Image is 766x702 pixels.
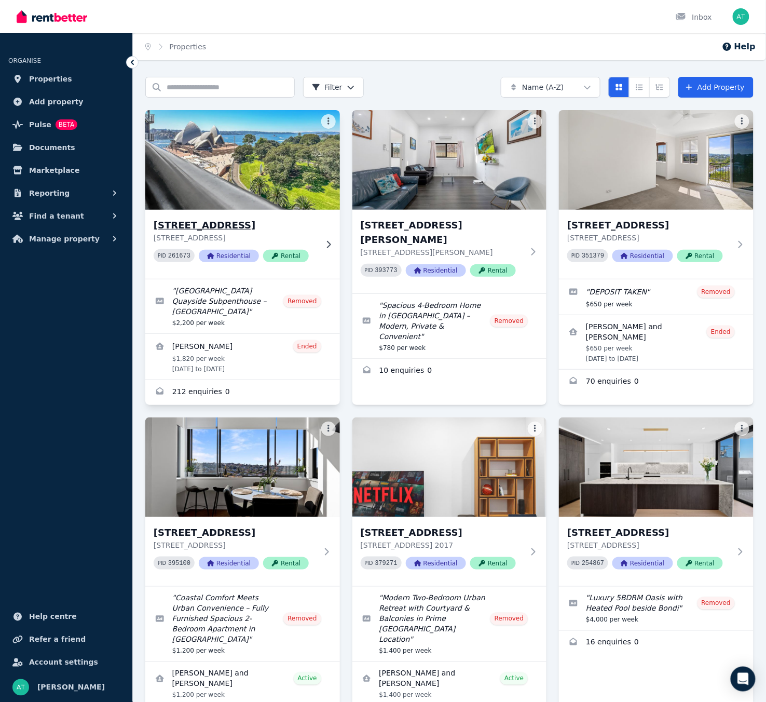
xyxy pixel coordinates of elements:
[170,43,207,51] a: Properties
[158,560,166,566] small: PID
[733,8,749,25] img: Alexander Tran
[582,252,604,260] code: 351379
[321,422,336,436] button: More options
[470,557,516,570] span: Rental
[567,233,731,243] p: [STREET_ADDRESS]
[29,656,98,669] span: Account settings
[145,110,340,279] a: 1 Macquarie Street, Sydney[STREET_ADDRESS][STREET_ADDRESS]PID 261673ResidentialRental
[470,264,516,277] span: Rental
[8,137,124,158] a: Documents
[168,252,190,260] code: 261673
[582,560,604,567] code: 254867
[528,422,542,436] button: More options
[154,233,317,243] p: [STREET_ADDRESS]
[559,370,754,395] a: Enquiries for 7/27 Parkes Street, Manly Vale
[8,114,124,135] a: PulseBETA
[375,560,398,567] code: 379271
[29,141,75,154] span: Documents
[559,587,754,630] a: Edit listing: Luxury 5BDRM Oasis with Heated Pool beside Bondi
[352,587,547,661] a: Edit listing: Modern Two-Bedroom Urban Retreat with Courtyard & Balconies in Prime Sydney Location
[312,82,343,92] span: Filter
[8,183,124,204] button: Reporting
[145,279,340,333] a: Edit listing: Opera House Quayside Subpenthouse – Bennelong
[145,587,340,661] a: Edit listing: Coastal Comfort Meets Urban Convenience – Fully Furnished Spacious 2-Bedroom Apartm...
[8,652,124,673] a: Account settings
[609,77,630,98] button: Card view
[567,525,731,540] h3: [STREET_ADDRESS]
[29,73,72,85] span: Properties
[352,294,547,358] a: Edit listing: Spacious 4-Bedroom Home in Wyong – Modern, Private & Convenient
[8,57,41,64] span: ORGANISE
[676,12,712,22] div: Inbox
[263,250,309,262] span: Rental
[141,107,345,212] img: 1 Macquarie Street, Sydney
[528,114,542,129] button: More options
[731,667,756,692] div: Open Intercom Messenger
[406,557,466,570] span: Residential
[571,253,580,259] small: PID
[199,557,259,570] span: Residential
[321,114,336,129] button: More options
[199,250,259,262] span: Residential
[361,525,524,540] h3: [STREET_ADDRESS]
[612,557,673,570] span: Residential
[168,560,190,567] code: 395100
[559,417,754,517] img: 49 Bourke Street, Queens Park
[29,164,79,177] span: Marketplace
[154,540,317,550] p: [STREET_ADDRESS]
[29,233,100,245] span: Manage property
[559,110,754,279] a: 7/27 Parkes Street, Manly Vale[STREET_ADDRESS][STREET_ADDRESS]PID 351379ResidentialRental
[303,77,364,98] button: Filter
[406,264,466,277] span: Residential
[8,91,124,112] a: Add property
[154,525,317,540] h3: [STREET_ADDRESS]
[735,422,749,436] button: More options
[722,40,756,53] button: Help
[29,633,86,646] span: Refer a friend
[612,250,673,262] span: Residential
[678,77,754,98] a: Add Property
[677,250,723,262] span: Rental
[145,334,340,380] a: View details for Yu Chen
[8,160,124,181] a: Marketplace
[12,679,29,696] img: Alexander Tran
[145,380,340,405] a: Enquiries for 1 Macquarie Street, Sydney
[649,77,670,98] button: Expanded list view
[567,540,731,550] p: [STREET_ADDRESS]
[361,218,524,247] h3: [STREET_ADDRESS][PERSON_NAME]
[29,118,51,131] span: Pulse
[29,187,70,199] span: Reporting
[8,206,124,226] button: Find a tenant
[154,218,317,233] h3: [STREET_ADDRESS]
[559,110,754,210] img: 7/27 Parkes Street, Manly Vale
[352,417,547,586] a: 13 Tung Hop St, Waterloo[STREET_ADDRESS][STREET_ADDRESS] 2017PID 379271ResidentialRental
[263,557,309,570] span: Rental
[559,631,754,656] a: Enquiries for 49 Bourke Street, Queens Park
[571,560,580,566] small: PID
[629,77,650,98] button: Compact list view
[8,69,124,89] a: Properties
[56,119,77,130] span: BETA
[361,247,524,258] p: [STREET_ADDRESS][PERSON_NAME]
[8,228,124,249] button: Manage property
[365,267,373,273] small: PID
[158,253,166,259] small: PID
[8,629,124,650] a: Refer a friend
[8,606,124,627] a: Help centre
[375,267,398,274] code: 393773
[735,114,749,129] button: More options
[29,210,84,222] span: Find a tenant
[559,315,754,369] a: View details for Nathan Sayers and Jessica Rowe
[37,681,105,694] span: [PERSON_NAME]
[361,540,524,550] p: [STREET_ADDRESS] 2017
[365,560,373,566] small: PID
[29,96,84,108] span: Add property
[609,77,670,98] div: View options
[352,417,547,517] img: 13 Tung Hop St, Waterloo
[559,417,754,586] a: 49 Bourke Street, Queens Park[STREET_ADDRESS][STREET_ADDRESS]PID 254867ResidentialRental
[17,9,87,24] img: RentBetter
[145,417,340,517] img: 9/53-55 Coogee Bay Rd, Randwick
[522,82,564,92] span: Name (A-Z)
[352,110,547,210] img: 3 Howarth St, Wyong
[352,359,547,384] a: Enquiries for 3 Howarth St, Wyong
